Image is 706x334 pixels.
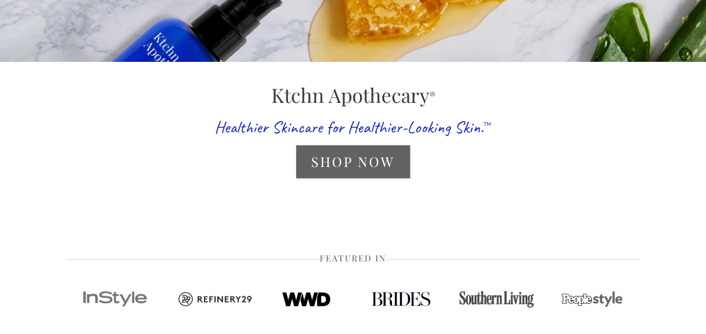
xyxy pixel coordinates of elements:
[258,290,353,308] img: WWD.jpg
[271,82,435,108] span: Ktchn Apothecary
[67,290,162,308] img: Instyle.jpg
[449,290,544,308] img: Southern Living.jpg
[215,116,484,138] span: Healthier Skincare for Healthier-Looking Skin.
[320,252,386,264] span: Featured in
[544,290,640,308] img: People Style.jpg
[429,89,435,101] sup: ®
[353,290,449,308] img: Brides.jpg
[484,119,491,130] sup: ™
[296,145,410,178] a: Shop Now
[162,290,258,308] img: Refinery.jpg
